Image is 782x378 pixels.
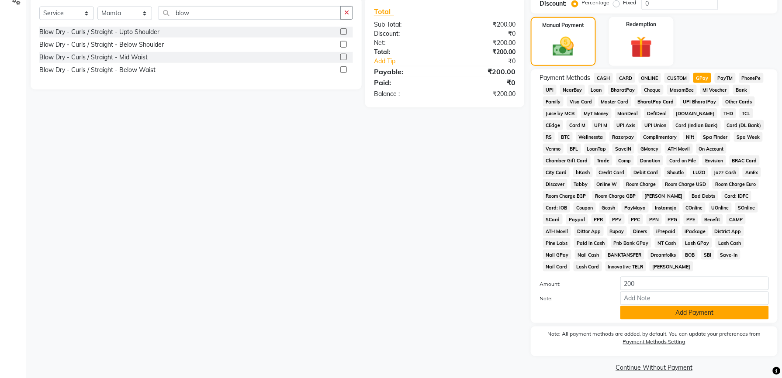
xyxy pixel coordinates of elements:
span: Diners [630,226,650,236]
span: Spa Week [734,132,763,142]
div: Blow Dry - Curls / Straight - Mid Waist [39,53,148,62]
span: UPI BharatPay [680,96,719,107]
span: PPR [592,214,606,224]
div: Blow Dry - Curls / Straight - Upto Shoulder [39,27,159,37]
span: ATH Movil [665,144,693,154]
span: Payment Methods [540,73,591,82]
span: [PERSON_NAME] [642,191,686,201]
span: CARD [616,73,635,83]
input: Amount [620,277,769,290]
span: GMoney [638,144,661,154]
span: Room Charge USD [662,179,709,189]
span: Bank [733,85,750,95]
span: BharatPay [608,85,638,95]
div: ₹200.00 [445,89,522,99]
span: Rupay [607,226,627,236]
span: Bad Debts [689,191,718,201]
span: Paid in Cash [574,238,608,248]
span: AmEx [743,167,761,177]
label: Manual Payment [542,21,584,29]
span: PhonePe [739,73,764,83]
span: LUZO [690,167,708,177]
span: Gcash [599,203,619,213]
span: Lash Card [574,261,602,271]
span: Innovative TELR [606,261,647,271]
span: UPI Axis [614,120,638,130]
span: Shoutlo [664,167,687,177]
span: Wellnessta [576,132,606,142]
span: Room Charge GBP [592,191,639,201]
span: UPI [543,85,557,95]
span: PayTM [715,73,736,83]
span: MyT Money [581,108,612,118]
span: Card: IDFC [722,191,751,201]
span: Paypal [566,214,588,224]
span: Debit Card [631,167,661,177]
span: Jazz Cash [712,167,740,177]
div: Total: [367,48,445,57]
span: Chamber Gift Card [543,155,591,165]
span: iPackage [682,226,709,236]
span: Credit Card [596,167,628,177]
span: Razorpay [609,132,637,142]
div: Payable: [367,66,445,77]
span: BFL [567,144,581,154]
span: PayMaya [622,203,649,213]
span: Juice by MCB [543,108,578,118]
span: NT Cash [655,238,679,248]
input: Search or Scan [159,6,341,20]
span: Lash GPay [682,238,712,248]
div: Net: [367,38,445,48]
span: Coupon [574,203,596,213]
span: CASH [594,73,613,83]
span: Venmo [543,144,564,154]
label: Note: All payment methods are added, by default. You can update your preferences from [540,330,769,349]
span: Room Charge [623,179,659,189]
span: CEdge [543,120,563,130]
span: BharatPay Card [635,96,677,107]
span: On Account [696,144,727,154]
span: RS [543,132,555,142]
input: Add Note [620,292,769,305]
span: CUSTOM [664,73,690,83]
span: Save-In [718,250,741,260]
span: District App [712,226,744,236]
span: GPay [693,73,711,83]
span: Nail Card [543,261,570,271]
span: PPV [609,214,625,224]
span: PPE [684,214,698,224]
span: BOB [682,250,698,260]
span: Cheque [641,85,664,95]
span: NearBuy [560,85,585,95]
span: Loan [588,85,605,95]
div: ₹0 [445,29,522,38]
span: UPI M [592,120,611,130]
span: BANKTANSFER [606,250,645,260]
span: Card: IOB [543,203,570,213]
span: Room Charge Euro [713,179,759,189]
span: SCard [543,214,563,224]
button: Add Payment [620,306,769,320]
span: Lash Cash [716,238,744,248]
span: Nail Cash [575,250,602,260]
span: Discover [543,179,567,189]
div: ₹200.00 [445,20,522,29]
label: Note: [533,295,614,302]
span: Trade [594,155,612,165]
div: Blow Dry - Curls / Straight - Below Shoulder [39,40,164,49]
span: Dittor App [574,226,604,236]
span: PPN [647,214,662,224]
span: SOnline [735,203,758,213]
span: Spa Finder [701,132,731,142]
div: ₹200.00 [445,66,522,77]
div: Paid: [367,77,445,88]
span: LoanTap [585,144,609,154]
span: Card M [567,120,588,130]
span: City Card [543,167,570,177]
span: THD [721,108,736,118]
span: ATH Movil [543,226,571,236]
div: ₹200.00 [445,38,522,48]
span: Dreamfolks [648,250,679,260]
span: Family [543,96,564,107]
span: MI Voucher [700,85,730,95]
